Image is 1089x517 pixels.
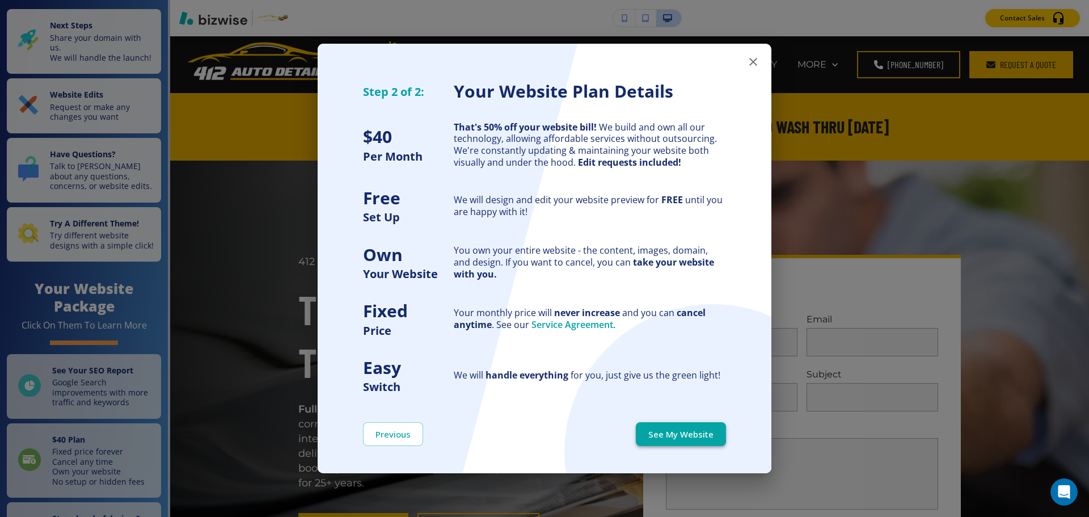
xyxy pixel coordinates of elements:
a: Service Agreement [531,318,613,331]
h5: Per Month [363,149,454,164]
button: See My Website [636,422,726,446]
strong: $ 40 [363,125,392,148]
strong: Free [363,186,400,209]
strong: Fixed [363,299,408,322]
iframe: Intercom live chat [1050,478,1078,506]
strong: That's 50% off your website bill! [454,121,597,133]
div: We will for you, just give us the green light! [454,369,726,381]
div: You own your entire website - the content, images, domain, and design. If you want to cancel, you... [454,245,726,280]
strong: handle everything [486,369,568,381]
div: We will design and edit your website preview for until you are happy with it! [454,194,726,218]
h5: Switch [363,379,454,394]
strong: cancel anytime [454,306,706,331]
strong: never increase [554,306,620,319]
button: Previous [363,422,423,446]
strong: Own [363,243,403,266]
h5: Step 2 of 2: [363,84,454,99]
strong: take your website with you. [454,256,714,280]
div: We build and own all our technology, allowing affordable services without outsourcing. We're cons... [454,121,726,169]
strong: FREE [661,194,683,206]
strong: Easy [363,356,401,379]
h3: Your Website Plan Details [454,80,726,103]
div: Your monthly price will and you can . See our . [454,307,726,331]
h5: Your Website [363,266,454,281]
h5: Price [363,323,454,338]
h5: Set Up [363,209,454,225]
strong: Edit requests included! [578,156,681,169]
